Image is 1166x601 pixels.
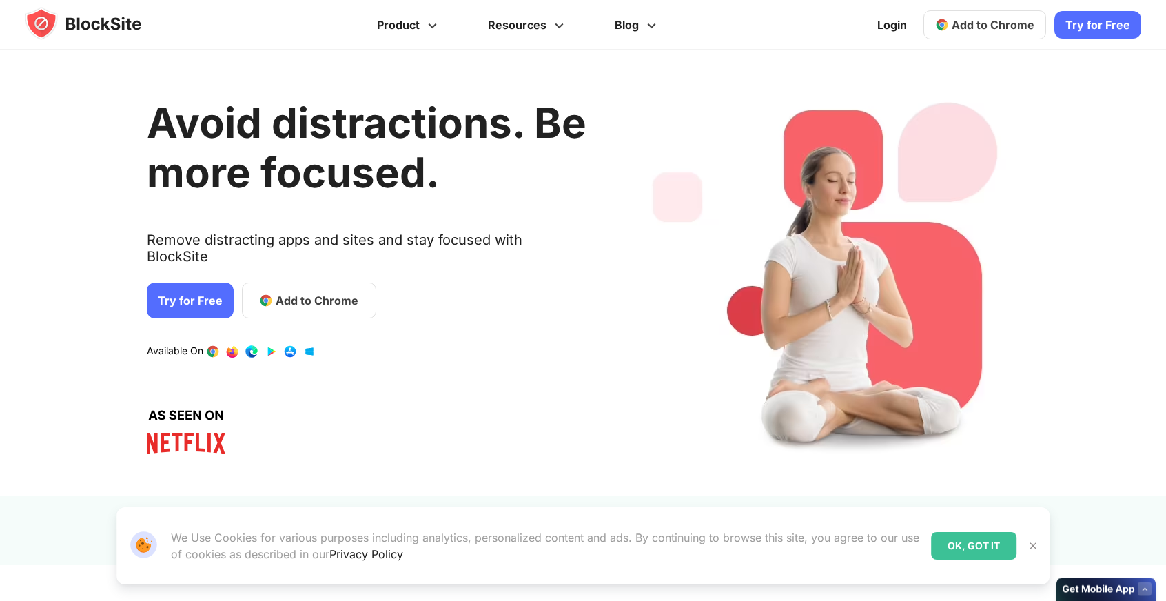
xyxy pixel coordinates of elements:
div: OK, GOT IT [931,532,1016,560]
a: Try for Free [1054,11,1141,39]
a: Add to Chrome [923,10,1046,39]
span: Add to Chrome [952,18,1034,32]
p: We Use Cookies for various purposes including analytics, personalized content and ads. By continu... [171,529,920,562]
h1: Avoid distractions. Be more focused. [147,98,586,197]
a: Login [869,8,915,41]
text: Remove distracting apps and sites and stay focused with BlockSite [147,232,586,276]
button: Close [1024,537,1042,555]
img: Close [1027,540,1039,551]
text: Available On [147,345,203,358]
a: Try for Free [147,283,234,318]
a: Privacy Policy [329,547,403,561]
a: Add to Chrome [242,283,376,318]
span: Add to Chrome [276,292,358,309]
img: chrome-icon.svg [935,18,949,32]
img: blocksite-icon.5d769676.svg [25,7,168,40]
